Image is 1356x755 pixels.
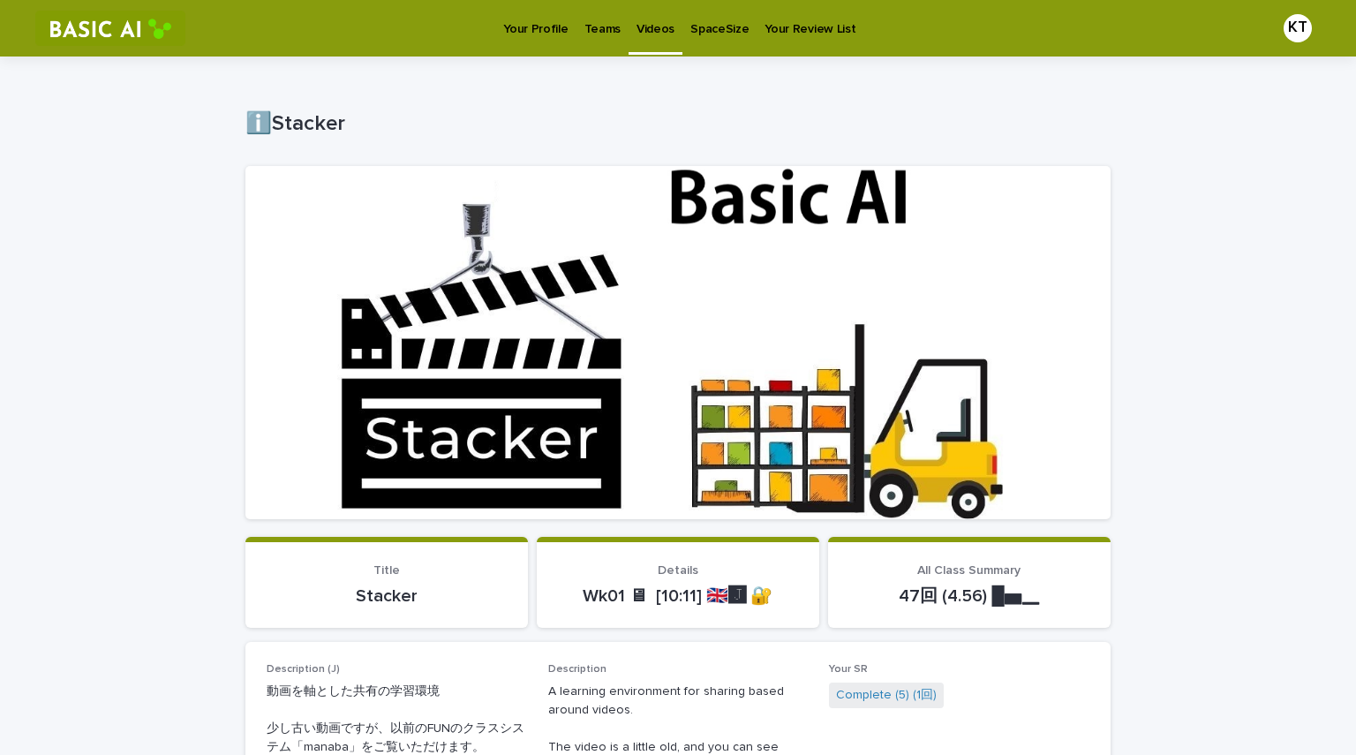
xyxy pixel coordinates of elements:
div: KT [1284,14,1312,42]
span: Description (J) [267,664,340,675]
p: 47回 (4.56) █▅▁ [849,585,1089,607]
p: Wk01 🖥 [10:11] 🇬🇧🅹️ 🔐 [558,585,798,607]
span: Your SR [829,664,868,675]
span: Details [658,564,698,577]
a: Complete (5) (1回) [836,686,937,705]
img: RtIB8pj2QQiOZo6waziI [35,11,185,46]
p: Stacker [267,585,507,607]
span: Title [373,564,400,577]
span: All Class Summary [917,564,1021,577]
span: Description [548,664,606,675]
p: ℹ️Stacker [245,111,1104,137]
